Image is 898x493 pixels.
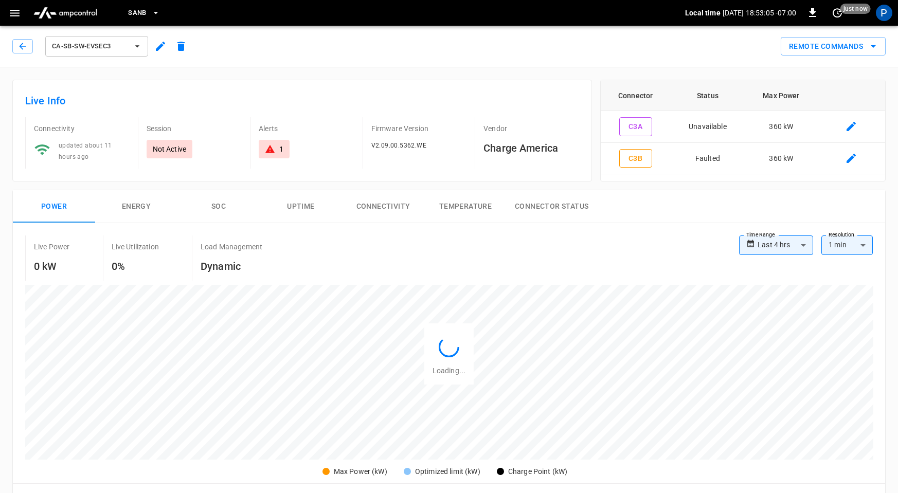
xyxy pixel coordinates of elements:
button: Uptime [260,190,342,223]
div: 1 min [821,235,873,255]
button: Power [13,190,95,223]
p: [DATE] 18:53:05 -07:00 [723,8,796,18]
p: Connectivity [34,123,130,134]
h6: 0 kW [34,258,70,275]
h6: Charge America [483,140,579,156]
button: SanB [124,3,164,23]
span: ca-sb-sw-evseC3 [52,41,128,52]
div: Optimized limit (kW) [415,466,480,477]
label: Time Range [746,231,775,239]
div: profile-icon [876,5,892,21]
div: remote commands options [781,37,886,56]
p: Local time [685,8,721,18]
button: Connector Status [507,190,597,223]
p: Vendor [483,123,579,134]
p: Not Active [153,144,187,154]
button: Remote Commands [781,37,886,56]
table: connector table [601,80,885,174]
td: 360 kW [745,111,817,143]
p: Live Power [34,242,70,252]
h6: 0% [112,258,159,275]
span: SanB [128,7,147,19]
th: Status [671,80,745,111]
button: SOC [177,190,260,223]
td: Faulted [671,143,745,175]
td: 360 kW [745,143,817,175]
th: Connector [601,80,671,111]
div: Last 4 hrs [758,235,813,255]
label: Resolution [829,231,854,239]
p: Session [147,123,242,134]
button: Temperature [424,190,507,223]
p: Alerts [259,123,354,134]
div: 1 [279,144,283,154]
div: Max Power (kW) [334,466,387,477]
span: just now [840,4,871,14]
td: Unavailable [671,111,745,143]
p: Firmware Version [371,123,467,134]
div: Charge Point (kW) [508,466,568,477]
img: ampcontrol.io logo [29,3,101,23]
span: updated about 11 hours ago [59,142,112,160]
button: Energy [95,190,177,223]
button: ca-sb-sw-evseC3 [45,36,148,57]
button: C3A [619,117,652,136]
span: V2.09.00.5362.WE [371,142,426,149]
p: Live Utilization [112,242,159,252]
th: Max Power [745,80,817,111]
span: Loading... [433,367,465,375]
h6: Live Info [25,93,579,109]
h6: Dynamic [201,258,262,275]
button: set refresh interval [829,5,846,21]
p: Load Management [201,242,262,252]
button: Connectivity [342,190,424,223]
button: C3B [619,149,652,168]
